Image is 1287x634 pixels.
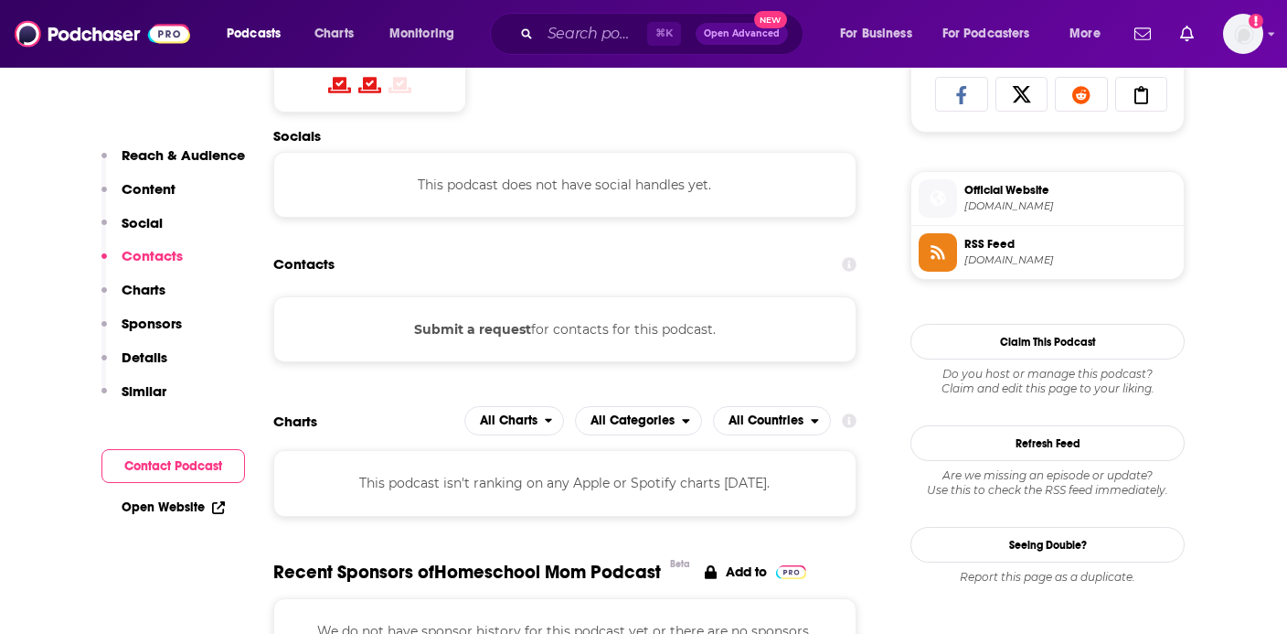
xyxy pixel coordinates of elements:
[964,199,1176,213] span: janelleknutson.com
[273,152,856,218] div: This podcast does not have social handles yet.
[910,367,1185,381] span: Do you host or manage this podcast?
[590,414,675,427] span: All Categories
[101,281,165,315] button: Charts
[480,414,537,427] span: All Charts
[931,19,1057,48] button: open menu
[101,449,245,483] button: Contact Podcast
[1069,21,1101,47] span: More
[122,180,175,198] p: Content
[15,16,190,51] img: Podchaser - Follow, Share and Rate Podcasts
[704,29,780,38] span: Open Advanced
[314,21,354,47] span: Charts
[101,214,163,248] button: Social
[935,77,988,112] a: Share on Facebook
[910,570,1185,585] div: Report this page as a duplicate.
[122,281,165,298] p: Charts
[101,349,167,382] button: Details
[464,406,565,435] button: open menu
[840,21,912,47] span: For Business
[303,19,365,48] a: Charts
[910,324,1185,360] button: Claim This Podcast
[122,214,163,231] p: Social
[101,247,183,281] button: Contacts
[910,367,1185,396] div: Claim and edit this page to your liking.
[647,22,681,46] span: ⌘ K
[1055,77,1108,112] a: Share on Reddit
[754,11,787,28] span: New
[705,561,806,584] a: Add to
[964,182,1176,199] span: Official Website
[101,315,182,349] button: Sponsors
[713,406,831,435] h2: Countries
[273,127,856,145] h2: Socials
[942,21,1030,47] span: For Podcasters
[101,180,175,214] button: Content
[1057,19,1123,48] button: open menu
[214,19,304,48] button: open menu
[575,406,702,435] h2: Categories
[1173,18,1201,49] a: Show notifications dropdown
[101,146,245,180] button: Reach & Audience
[101,382,166,416] button: Similar
[910,425,1185,461] button: Refresh Feed
[1115,77,1168,112] a: Copy Link
[377,19,478,48] button: open menu
[1223,14,1263,54] span: Logged in as antonettefrontgate
[414,319,531,339] button: Submit a request
[726,564,767,580] p: Add to
[827,19,935,48] button: open menu
[729,414,803,427] span: All Countries
[273,413,317,430] h2: Charts
[964,253,1176,267] span: anchor.fm
[389,21,454,47] span: Monitoring
[464,406,565,435] h2: Platforms
[122,146,245,164] p: Reach & Audience
[910,527,1185,563] a: Seeing Double?
[122,382,166,400] p: Similar
[507,13,821,55] div: Search podcasts, credits, & more...
[919,179,1176,218] a: Official Website[DOMAIN_NAME]
[122,247,183,264] p: Contacts
[919,233,1176,272] a: RSS Feed[DOMAIN_NAME]
[1127,18,1158,49] a: Show notifications dropdown
[696,23,788,45] button: Open AdvancedNew
[575,406,702,435] button: open menu
[776,565,806,579] img: Pro Logo
[713,406,831,435] button: open menu
[273,296,856,362] div: for contacts for this podcast.
[227,21,281,47] span: Podcasts
[1249,14,1263,28] svg: Add a profile image
[1223,14,1263,54] img: User Profile
[964,236,1176,253] span: RSS Feed
[910,468,1185,498] div: Are we missing an episode or update? Use this to check the RSS feed immediately.
[273,450,856,516] div: This podcast isn't ranking on any Apple or Spotify charts [DATE].
[670,558,690,570] div: Beta
[540,19,647,48] input: Search podcasts, credits, & more...
[995,77,1048,112] a: Share on X/Twitter
[273,561,661,584] span: Recent Sponsors of Homeschool Mom Podcast
[122,349,167,366] p: Details
[122,315,182,332] p: Sponsors
[1223,14,1263,54] button: Show profile menu
[122,500,225,515] a: Open Website
[273,247,335,282] h2: Contacts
